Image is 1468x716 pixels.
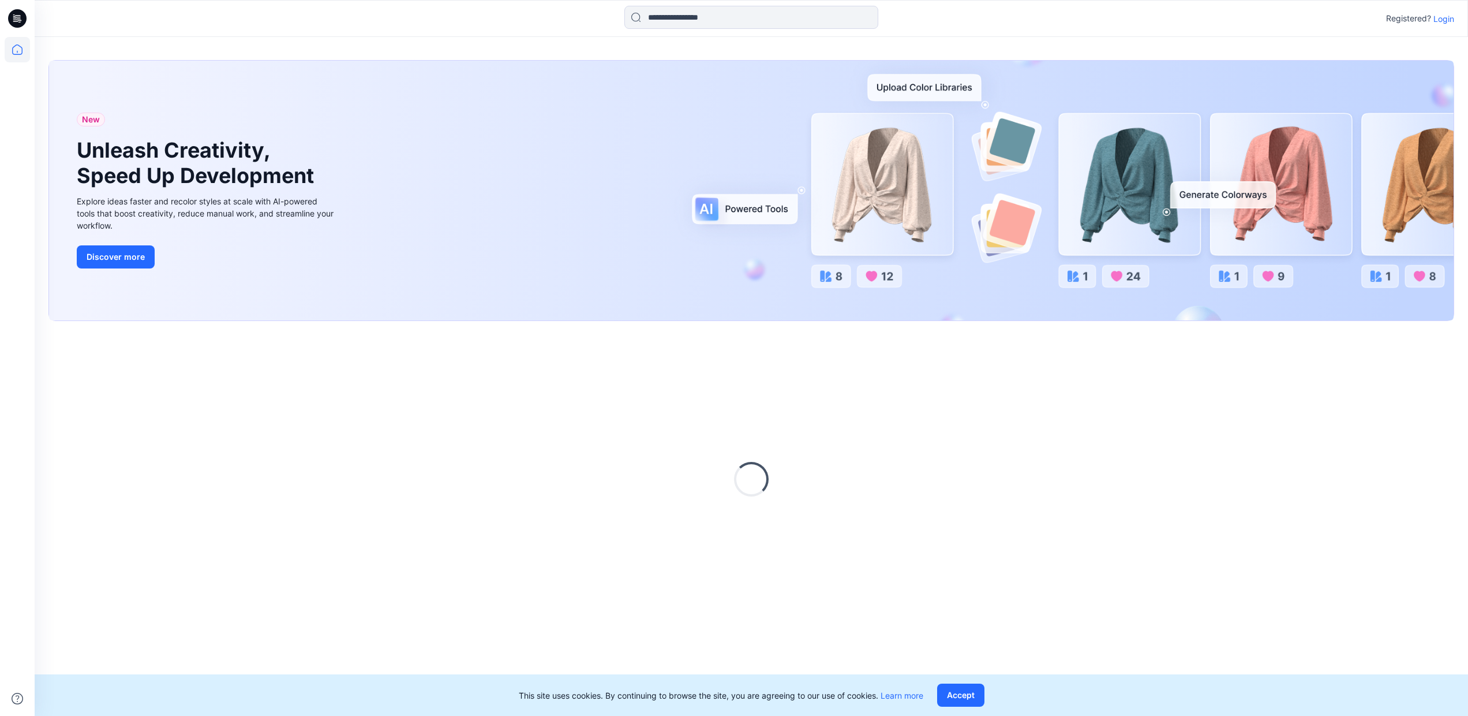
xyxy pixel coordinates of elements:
[77,138,319,188] h1: Unleash Creativity, Speed Up Development
[1433,13,1454,25] p: Login
[937,684,984,707] button: Accept
[519,689,923,702] p: This site uses cookies. By continuing to browse the site, you are agreeing to our use of cookies.
[82,113,100,126] span: New
[77,245,336,268] a: Discover more
[1386,12,1431,25] p: Registered?
[77,195,336,232] div: Explore ideas faster and recolor styles at scale with AI-powered tools that boost creativity, red...
[881,691,923,700] a: Learn more
[77,245,155,268] button: Discover more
